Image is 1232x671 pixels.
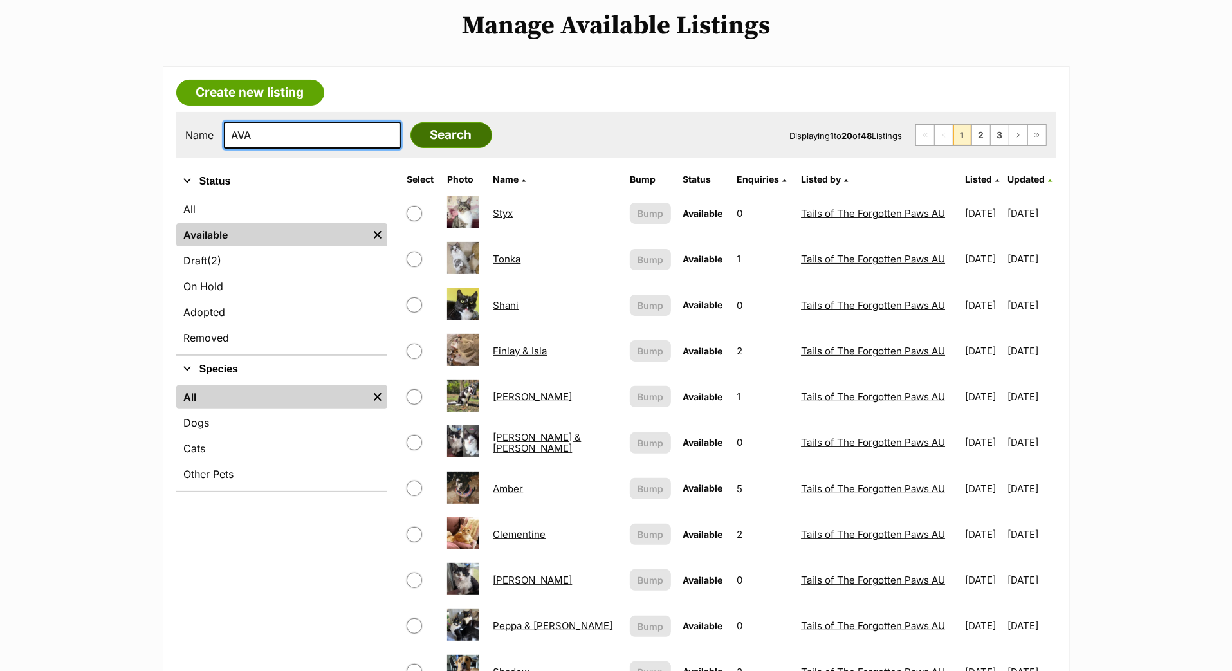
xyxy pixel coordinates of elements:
span: Previous page [935,125,953,145]
button: Bump [630,478,671,499]
td: 2 [731,329,795,373]
td: [DATE] [960,329,1007,373]
span: Bump [638,573,663,587]
td: [DATE] [960,512,1007,556]
span: Available [683,208,722,219]
td: 0 [731,191,795,235]
a: Draft [176,249,387,272]
span: Available [683,529,722,540]
td: [DATE] [1008,191,1055,235]
span: Available [683,620,722,631]
td: 5 [731,466,795,511]
a: All [176,385,368,409]
a: Remove filter [368,385,387,409]
td: 0 [731,283,795,327]
td: [DATE] [960,466,1007,511]
strong: 1 [831,131,834,141]
td: [DATE] [1008,374,1055,419]
a: Tails of The Forgotten Paws AU [801,436,945,448]
span: Available [683,299,722,310]
span: First page [916,125,934,145]
td: [DATE] [960,420,1007,464]
span: Available [683,574,722,585]
nav: Pagination [915,124,1047,146]
th: Select [401,169,441,190]
span: Bump [638,299,663,312]
span: Page 1 [953,125,971,145]
strong: 48 [861,131,872,141]
div: Status [176,195,387,354]
span: Available [683,483,722,493]
span: Listed by [801,174,841,185]
span: Bump [638,482,663,495]
button: Bump [630,295,671,316]
a: Last page [1028,125,1046,145]
td: [DATE] [960,558,1007,602]
td: 0 [731,420,795,464]
a: Dogs [176,411,387,434]
label: Name [186,129,214,141]
a: Tails of The Forgotten Paws AU [801,528,945,540]
button: Bump [630,203,671,224]
span: Bump [638,436,663,450]
td: 0 [731,558,795,602]
td: [DATE] [960,283,1007,327]
td: [DATE] [1008,466,1055,511]
button: Bump [630,340,671,362]
a: Clementine [493,528,546,540]
td: 2 [731,512,795,556]
span: Bump [638,207,663,220]
button: Bump [630,616,671,637]
a: Page 2 [972,125,990,145]
td: [DATE] [960,374,1007,419]
td: [DATE] [960,603,1007,648]
span: Bump [638,620,663,633]
a: Shani [493,299,519,311]
td: [DATE] [1008,283,1055,327]
a: Other Pets [176,463,387,486]
a: Tails of The Forgotten Paws AU [801,574,945,586]
a: Tails of The Forgotten Paws AU [801,253,945,265]
span: Bump [638,390,663,403]
a: All [176,198,387,221]
td: 0 [731,603,795,648]
a: Tails of The Forgotten Paws AU [801,620,945,632]
span: Bump [638,528,663,541]
a: Create new listing [176,80,324,106]
a: Peppa & [PERSON_NAME] [493,620,612,632]
span: Available [683,391,722,402]
strong: 20 [842,131,853,141]
a: Tonka [493,253,520,265]
span: (2) [208,253,222,268]
td: [DATE] [960,191,1007,235]
a: Finlay & Isla [493,345,547,357]
a: Styx [493,207,513,219]
a: Updated [1008,174,1053,185]
td: [DATE] [1008,558,1055,602]
a: Available [176,223,368,246]
a: Amber [493,483,523,495]
th: Bump [625,169,676,190]
td: [DATE] [1008,512,1055,556]
span: Available [683,253,722,264]
a: Tails of The Forgotten Paws AU [801,299,945,311]
a: Remove filter [368,223,387,246]
button: Status [176,173,387,190]
a: Cats [176,437,387,460]
a: Listed [965,174,999,185]
span: Bump [638,344,663,358]
span: Listed [965,174,992,185]
a: Tails of The Forgotten Paws AU [801,483,945,495]
button: Bump [630,524,671,545]
span: Available [683,345,722,356]
th: Status [677,169,730,190]
div: Species [176,383,387,491]
span: Bump [638,253,663,266]
a: Enquiries [737,174,786,185]
a: [PERSON_NAME] [493,574,572,586]
td: [DATE] [960,237,1007,281]
a: Tails of The Forgotten Paws AU [801,391,945,403]
button: Species [176,361,387,378]
a: Tails of The Forgotten Paws AU [801,207,945,219]
td: [DATE] [1008,237,1055,281]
